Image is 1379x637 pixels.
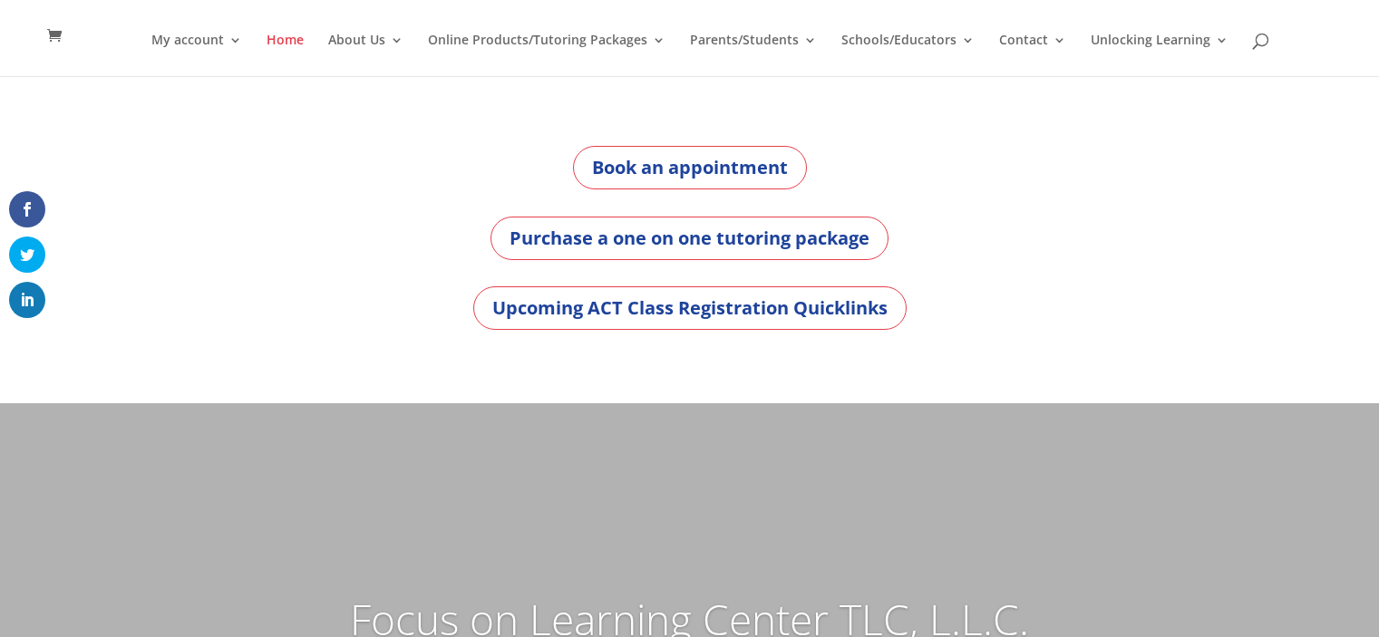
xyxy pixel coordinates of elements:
[151,34,242,76] a: My account
[1091,34,1228,76] a: Unlocking Learning
[999,34,1066,76] a: Contact
[490,217,889,260] a: Purchase a one on one tutoring package
[428,34,665,76] a: Online Products/Tutoring Packages
[328,34,403,76] a: About Us
[690,34,817,76] a: Parents/Students
[841,34,975,76] a: Schools/Educators
[573,146,807,189] a: Book an appointment
[473,286,907,330] a: Upcoming ACT Class Registration Quicklinks
[267,34,304,76] a: Home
